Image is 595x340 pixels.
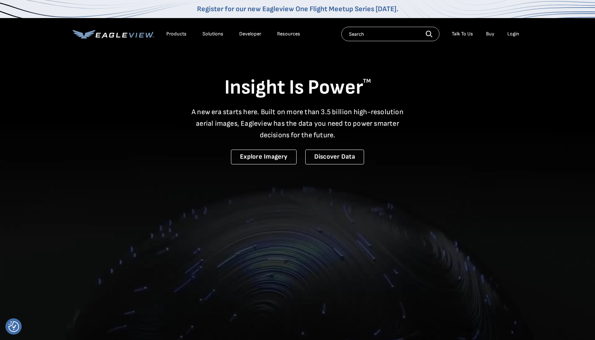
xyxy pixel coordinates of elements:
[8,321,19,332] img: Revisit consent button
[73,75,523,100] h1: Insight Is Power
[231,150,297,164] a: Explore Imagery
[452,31,473,37] div: Talk To Us
[8,321,19,332] button: Consent Preferences
[187,106,408,141] p: A new era starts here. Built on more than 3.5 billion high-resolution aerial images, Eagleview ha...
[305,150,364,164] a: Discover Data
[341,27,439,41] input: Search
[202,31,223,37] div: Solutions
[507,31,519,37] div: Login
[197,5,398,13] a: Register for our new Eagleview One Flight Meetup Series [DATE].
[363,78,371,85] sup: TM
[239,31,261,37] a: Developer
[166,31,187,37] div: Products
[486,31,494,37] a: Buy
[277,31,300,37] div: Resources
